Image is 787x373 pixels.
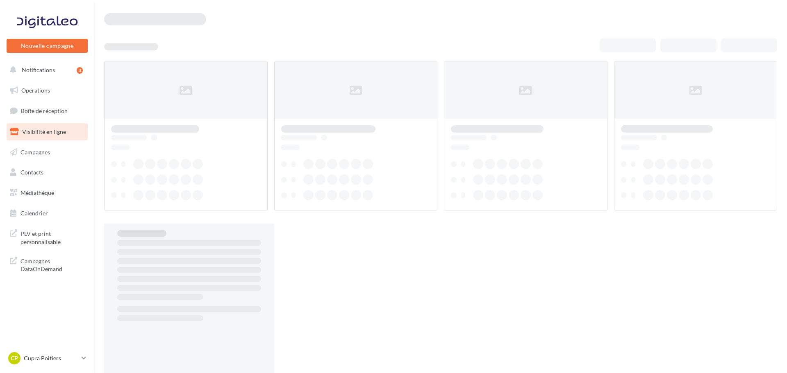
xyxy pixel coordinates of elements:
a: Opérations [5,82,89,99]
span: PLV et print personnalisable [20,228,84,246]
a: CP Cupra Poitiers [7,350,88,366]
span: CP [11,354,18,362]
a: Visibilité en ligne [5,123,89,140]
span: Campagnes [20,148,50,155]
span: Calendrier [20,210,48,217]
a: Campagnes DataOnDemand [5,252,89,276]
a: Contacts [5,164,89,181]
div: 3 [77,67,83,74]
span: Visibilité en ligne [22,128,66,135]
a: Boîte de réception [5,102,89,120]
span: Notifications [22,66,55,73]
span: Médiathèque [20,189,54,196]
span: Campagnes DataOnDemand [20,255,84,273]
span: Contacts [20,169,43,176]
a: Médiathèque [5,184,89,201]
p: Cupra Poitiers [24,354,78,362]
button: Notifications 3 [5,61,86,79]
a: Calendrier [5,205,89,222]
a: PLV et print personnalisable [5,225,89,249]
a: Campagnes [5,144,89,161]
button: Nouvelle campagne [7,39,88,53]
span: Opérations [21,87,50,94]
span: Boîte de réception [21,107,68,114]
